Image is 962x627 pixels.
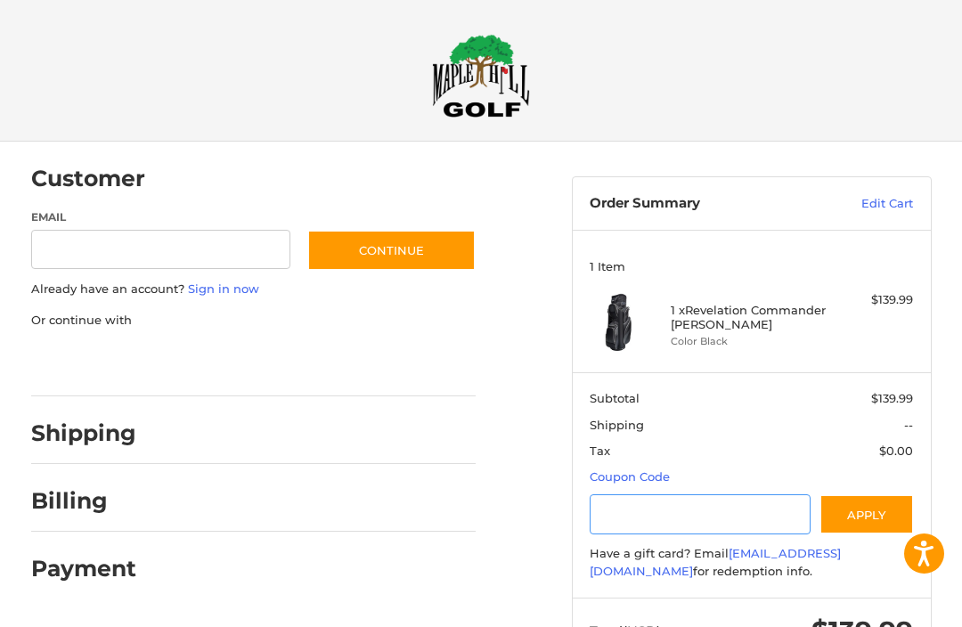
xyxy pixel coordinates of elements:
h3: Order Summary [590,195,810,213]
span: -- [904,418,913,432]
button: Apply [819,494,914,534]
a: Sign in now [188,281,259,296]
h4: 1 x Revelation Commander [PERSON_NAME] [671,303,828,332]
p: Already have an account? [31,281,476,298]
a: Edit Cart [810,195,913,213]
iframe: PayPal-venmo [327,346,461,379]
h2: Billing [31,487,135,515]
span: Shipping [590,418,644,432]
h2: Customer [31,165,145,192]
span: Subtotal [590,391,640,405]
h2: Shipping [31,419,136,447]
li: Color Black [671,334,828,349]
iframe: PayPal-paypal [25,346,159,379]
label: Email [31,209,290,225]
h2: Payment [31,555,136,582]
iframe: PayPal-paylater [176,346,310,379]
button: Continue [307,230,476,271]
p: Or continue with [31,312,476,330]
span: Tax [590,444,610,458]
span: $0.00 [879,444,913,458]
img: Maple Hill Golf [432,34,530,118]
input: Gift Certificate or Coupon Code [590,494,811,534]
a: [EMAIL_ADDRESS][DOMAIN_NAME] [590,546,841,578]
h3: 1 Item [590,259,913,273]
span: $139.99 [871,391,913,405]
div: Have a gift card? Email for redemption info. [590,545,913,580]
a: Coupon Code [590,469,670,484]
div: $139.99 [832,291,913,309]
